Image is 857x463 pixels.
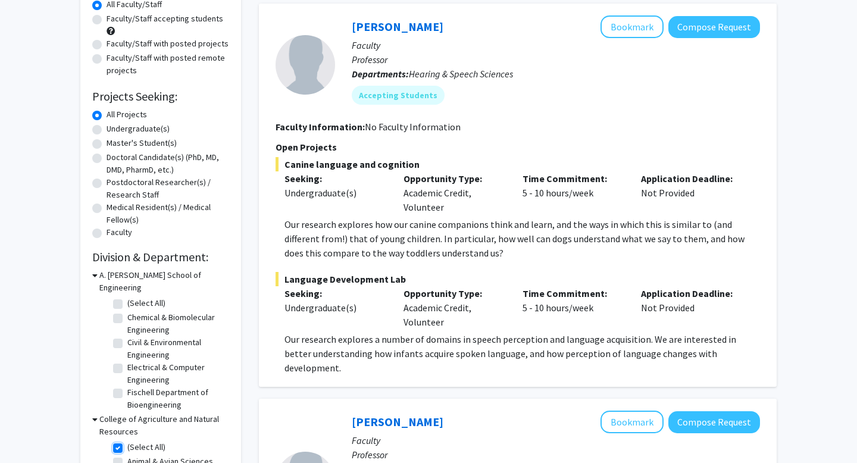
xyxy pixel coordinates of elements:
[352,19,443,34] a: [PERSON_NAME]
[523,286,624,301] p: Time Commitment:
[107,108,147,121] label: All Projects
[276,272,760,286] span: Language Development Lab
[127,336,226,361] label: Civil & Environmental Engineering
[395,286,514,329] div: Academic Credit, Volunteer
[352,414,443,429] a: [PERSON_NAME]
[99,269,229,294] h3: A. [PERSON_NAME] School of Engineering
[284,186,386,200] div: Undergraduate(s)
[404,171,505,186] p: Opportunity Type:
[107,201,229,226] label: Medical Resident(s) / Medical Fellow(s)
[404,286,505,301] p: Opportunity Type:
[276,140,760,154] p: Open Projects
[107,123,170,135] label: Undergraduate(s)
[600,15,664,38] button: Add Rochelle Newman to Bookmarks
[641,171,742,186] p: Application Deadline:
[668,411,760,433] button: Compose Request to Yasmeen Faroqi-Shah
[127,361,226,386] label: Electrical & Computer Engineering
[641,286,742,301] p: Application Deadline:
[127,297,165,309] label: (Select All)
[276,157,760,171] span: Canine language and cognition
[107,52,229,77] label: Faculty/Staff with posted remote projects
[284,332,760,375] p: Our research explores a number of domains in speech perception and language acquisition. We are i...
[127,311,226,336] label: Chemical & Biomolecular Engineering
[107,226,132,239] label: Faculty
[352,52,760,67] p: Professor
[284,301,386,315] div: Undergraduate(s)
[514,171,633,214] div: 5 - 10 hours/week
[107,137,177,149] label: Master's Student(s)
[107,151,229,176] label: Doctoral Candidate(s) (PhD, MD, DMD, PharmD, etc.)
[284,286,386,301] p: Seeking:
[352,38,760,52] p: Faculty
[514,286,633,329] div: 5 - 10 hours/week
[352,68,409,80] b: Departments:
[107,12,223,25] label: Faculty/Staff accepting students
[107,176,229,201] label: Postdoctoral Researcher(s) / Research Staff
[92,250,229,264] h2: Division & Department:
[352,86,445,105] mat-chip: Accepting Students
[523,171,624,186] p: Time Commitment:
[127,411,226,436] label: Materials Science & Engineering
[632,286,751,329] div: Not Provided
[284,217,760,260] p: Our research explores how our canine companions think and learn, and the ways in which this is si...
[409,68,513,80] span: Hearing & Speech Sciences
[395,171,514,214] div: Academic Credit, Volunteer
[276,121,365,133] b: Faculty Information:
[127,386,226,411] label: Fischell Department of Bioengineering
[352,448,760,462] p: Professor
[600,411,664,433] button: Add Yasmeen Faroqi-Shah to Bookmarks
[365,121,461,133] span: No Faculty Information
[92,89,229,104] h2: Projects Seeking:
[127,441,165,453] label: (Select All)
[99,413,229,438] h3: College of Agriculture and Natural Resources
[9,409,51,454] iframe: Chat
[107,37,229,50] label: Faculty/Staff with posted projects
[668,16,760,38] button: Compose Request to Rochelle Newman
[632,171,751,214] div: Not Provided
[284,171,386,186] p: Seeking:
[352,433,760,448] p: Faculty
